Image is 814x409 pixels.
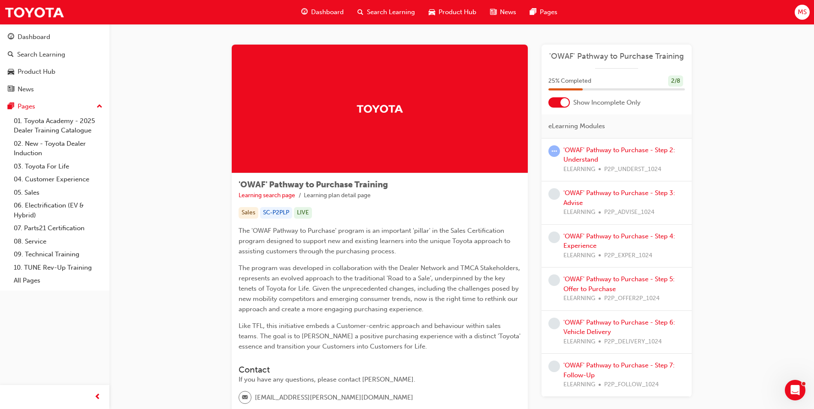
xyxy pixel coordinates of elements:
[10,186,106,199] a: 05. Sales
[242,392,248,403] span: email-icon
[548,274,560,286] span: learningRecordVerb_NONE-icon
[239,365,521,375] h3: Contact
[563,232,675,250] a: 'OWAF' Pathway to Purchase - Step 4: Experience
[563,146,675,164] a: 'OWAF' Pathway to Purchase - Step 2: Understand
[490,7,496,18] span: news-icon
[18,84,34,94] div: News
[18,32,50,42] div: Dashboard
[563,165,595,174] span: ELEARNING
[604,294,660,304] span: P2P_OFFER2P_1024
[548,188,560,200] span: learningRecordVerb_NONE-icon
[604,208,654,217] span: P2P_ADVISE_1024
[18,102,35,111] div: Pages
[563,361,675,379] a: 'OWAF' Pathway to Purchase - Step 7: Follow-Up
[563,251,595,261] span: ELEARNING
[439,7,476,17] span: Product Hub
[10,160,106,173] a: 03. Toyota For Life
[563,275,675,293] a: 'OWAF' Pathway to Purchase - Step 5: Offer to Purchase
[3,27,106,99] button: DashboardSearch LearningProduct HubNews
[97,101,103,112] span: up-icon
[563,294,595,304] span: ELEARNING
[523,3,564,21] a: pages-iconPages
[294,3,351,21] a: guage-iconDashboard
[239,180,388,189] span: 'OWAF' Pathway to Purchase Training
[10,199,106,222] a: 06. Electrification (EV & Hybrid)
[8,68,14,76] span: car-icon
[239,207,258,219] div: Sales
[17,50,65,60] div: Search Learning
[3,47,106,63] a: Search Learning
[548,232,560,243] span: learningRecordVerb_NONE-icon
[8,33,14,41] span: guage-icon
[429,7,435,18] span: car-icon
[604,380,659,390] span: P2P_FOLLOW_1024
[548,145,560,157] span: learningRecordVerb_ATTEMPT-icon
[563,337,595,347] span: ELEARNING
[548,318,560,329] span: learningRecordVerb_NONE-icon
[563,380,595,390] span: ELEARNING
[8,103,14,111] span: pages-icon
[294,207,312,219] div: LIVE
[10,235,106,248] a: 08. Service
[668,75,683,87] div: 2 / 8
[304,191,371,201] li: Learning plan detail page
[3,99,106,114] button: Pages
[239,227,512,255] span: The 'OWAF Pathway to Purchase' program is an important 'pillar' in the Sales Certification progra...
[367,7,415,17] span: Search Learning
[10,222,106,235] a: 07. Parts21 Certification
[548,51,685,61] a: 'OWAF' Pathway to Purchase Training
[548,76,591,86] span: 25 % Completed
[311,7,344,17] span: Dashboard
[351,3,422,21] a: search-iconSearch Learning
[604,165,661,174] span: P2P_UNDERST_1024
[10,114,106,137] a: 01. Toyota Academy - 2025 Dealer Training Catalogue
[301,7,308,18] span: guage-icon
[255,393,413,403] span: [EMAIL_ADDRESS][PERSON_NAME][DOMAIN_NAME]
[239,264,522,313] span: The program was developed in collaboration with the Dealer Network and TMCA Stakeholders, represe...
[563,319,675,336] a: 'OWAF' Pathway to Purchase - Step 6: Vehicle Delivery
[10,248,106,261] a: 09. Technical Training
[573,98,641,108] span: Show Incomplete Only
[94,392,101,403] span: prev-icon
[3,29,106,45] a: Dashboard
[3,81,106,97] a: News
[795,5,810,20] button: MS
[604,251,652,261] span: P2P_EXPER_1024
[563,208,595,217] span: ELEARNING
[422,3,483,21] a: car-iconProduct Hub
[8,51,14,59] span: search-icon
[239,322,522,350] span: Like TFL, this initiative embeds a Customer-centric approach and behaviour within sales teams. Th...
[8,86,14,93] span: news-icon
[548,121,605,131] span: eLearning Modules
[530,7,536,18] span: pages-icon
[10,261,106,274] a: 10. TUNE Rev-Up Training
[604,337,662,347] span: P2P_DELIVERY_1024
[3,64,106,80] a: Product Hub
[18,67,55,77] div: Product Hub
[540,7,557,17] span: Pages
[785,380,805,400] iframe: Intercom live chat
[798,7,807,17] span: MS
[500,7,516,17] span: News
[483,3,523,21] a: news-iconNews
[260,207,292,219] div: SC-P2PLP
[10,173,106,186] a: 04. Customer Experience
[357,7,363,18] span: search-icon
[548,361,560,372] span: learningRecordVerb_NONE-icon
[10,274,106,287] a: All Pages
[239,192,295,199] a: Learning search page
[4,3,64,22] img: Trak
[356,101,403,116] img: Trak
[563,189,675,207] a: 'OWAF' Pathway to Purchase - Step 3: Advise
[239,375,521,385] div: If you have any questions, please contact [PERSON_NAME].
[10,137,106,160] a: 02. New - Toyota Dealer Induction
